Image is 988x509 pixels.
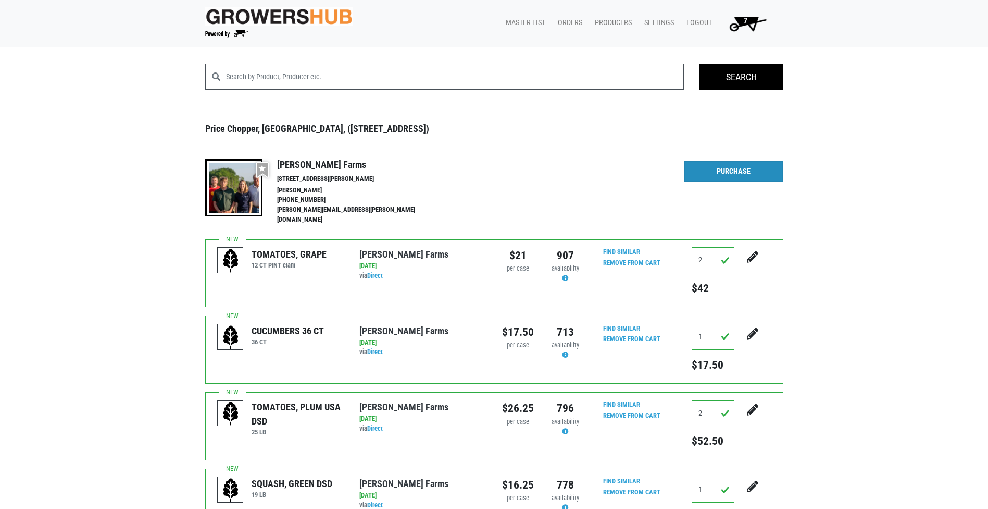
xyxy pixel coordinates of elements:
input: Remove From Cart [597,487,667,499]
div: via [359,347,486,357]
div: TOMATOES, GRAPE [252,247,327,261]
div: [DATE] [359,491,486,501]
div: per case [502,341,534,350]
a: Find Similar [603,324,640,332]
div: 796 [549,400,581,417]
div: 713 [549,324,581,341]
a: Find Similar [603,477,640,485]
a: Purchase [684,161,783,183]
div: SQUASH, GREEN DSD [252,477,332,491]
input: Qty [692,247,734,273]
a: [PERSON_NAME] Farms [359,325,448,336]
h4: [PERSON_NAME] Farms [277,159,437,171]
div: via [359,424,486,434]
h5: $17.50 [692,358,734,372]
div: per case [502,264,534,274]
li: [STREET_ADDRESS][PERSON_NAME] [277,174,437,184]
div: via [359,271,486,281]
input: Remove From Cart [597,333,667,345]
h6: 12 CT PINT clam [252,261,327,269]
li: [PHONE_NUMBER] [277,195,437,205]
span: 7 [744,16,747,25]
div: $21 [502,247,534,264]
a: Find Similar [603,248,640,256]
a: Direct [367,501,383,509]
a: Logout [678,13,716,33]
span: availability [552,264,579,272]
h6: 36 CT [252,338,324,346]
div: [DATE] [359,414,486,424]
div: CUCUMBERS 36 CT [252,324,324,338]
a: Direct [367,272,383,280]
input: Qty [692,324,734,350]
a: Direct [367,425,383,432]
div: [DATE] [359,261,486,271]
h5: $52.50 [692,434,734,448]
li: [PERSON_NAME] [277,186,437,196]
img: original-fc7597fdc6adbb9d0e2ae620e786d1a2.jpg [205,7,353,26]
span: availability [552,418,579,426]
div: per case [502,493,534,503]
a: Direct [367,348,383,356]
li: [PERSON_NAME][EMAIL_ADDRESS][PERSON_NAME][DOMAIN_NAME] [277,205,437,225]
h3: Price Chopper, [GEOGRAPHIC_DATA], ([STREET_ADDRESS]) [205,123,783,135]
a: [PERSON_NAME] Farms [359,249,448,260]
input: Search [699,64,783,90]
img: placeholder-variety-43d6402dacf2d531de610a020419775a.svg [218,401,244,427]
input: Remove From Cart [597,257,667,269]
img: placeholder-variety-43d6402dacf2d531de610a020419775a.svg [218,248,244,274]
a: Find Similar [603,401,640,408]
a: [PERSON_NAME] Farms [359,402,448,413]
div: 907 [549,247,581,264]
a: Settings [636,13,678,33]
a: [PERSON_NAME] Farms [359,478,448,489]
img: Powered by Big Wheelbarrow [205,30,248,38]
a: 7 [716,13,775,34]
img: Cart [724,13,771,34]
h5: $42 [692,282,734,295]
input: Qty [692,477,734,503]
div: $26.25 [502,400,534,417]
a: Master List [497,13,549,33]
input: Qty [692,400,734,426]
span: availability [552,341,579,349]
img: placeholder-variety-43d6402dacf2d531de610a020419775a.svg [218,324,244,350]
h6: 19 LB [252,491,332,499]
span: availability [552,494,579,502]
input: Remove From Cart [597,410,667,422]
div: $16.25 [502,477,534,493]
div: [DATE] [359,338,486,348]
input: Search by Product, Producer etc. [226,64,684,90]
div: $17.50 [502,324,534,341]
div: 778 [549,477,581,493]
h6: 25 LB [252,428,344,436]
div: per case [502,417,534,427]
a: Orders [549,13,586,33]
img: thumbnail-8a08f3346781c529aa742b86dead986c.jpg [205,159,262,216]
img: placeholder-variety-43d6402dacf2d531de610a020419775a.svg [218,477,244,503]
div: TOMATOES, PLUM USA DSD [252,400,344,428]
a: Producers [586,13,636,33]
